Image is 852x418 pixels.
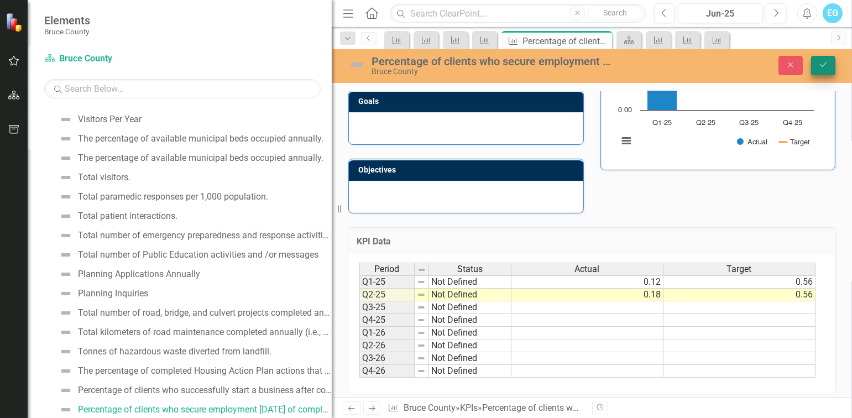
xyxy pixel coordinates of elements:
[618,107,632,114] text: 0.00
[727,264,752,274] span: Target
[429,327,511,339] td: Not Defined
[44,53,182,65] a: Bruce County
[78,134,323,144] div: The percentage of available municipal beds occupied annually.
[44,14,90,27] span: Elements
[78,385,332,395] div: Percentage of clients who successfully start a business after consultations.
[59,248,72,262] img: Not Defined
[56,207,177,225] a: Total patient interactions.
[59,403,72,416] img: Not Defined
[78,250,318,260] div: Total number of Public Education activities and /or messages
[56,362,332,380] a: The percentage of completed Housing Action Plan actions that achieve their stated objectives (e.g...
[56,285,148,302] a: Planning Inquiries
[56,130,323,148] a: The percentage of available municipal beds occupied annually.
[372,67,613,76] div: Bruce County
[588,6,643,21] button: Search
[359,365,415,378] td: Q4-26
[56,169,130,186] a: Total visitors.
[59,151,72,165] img: Not Defined
[417,367,426,375] img: 8DAGhfEEPCf229AAAAAElFTkSuQmCC
[6,13,25,32] img: ClearPoint Strategy
[56,149,323,167] a: The percentage of available municipal beds occupied annually.
[78,153,323,163] div: The percentage of available municipal beds occupied annually.
[417,341,426,350] img: 8DAGhfEEPCf229AAAAAElFTkSuQmCC
[78,327,332,337] div: Total kilometers of road maintenance completed annually (i.e., shoulder gravel application).
[59,190,72,203] img: Not Defined
[44,27,90,36] small: Bruce County
[359,314,415,327] td: Q4-25
[59,287,72,300] img: Not Defined
[682,7,759,20] div: Jun-25
[417,328,426,337] img: 8DAGhfEEPCf229AAAAAElFTkSuQmCC
[78,211,177,221] div: Total patient interactions.
[511,275,663,289] td: 0.12
[739,119,759,127] text: Q3-25
[429,314,511,327] td: Not Defined
[696,119,715,127] text: Q2-25
[78,405,332,415] div: Percentage of clients who secure employment [DATE] of completing their Employment Action Plan.
[417,278,426,286] img: 8DAGhfEEPCf229AAAAAElFTkSuQmCC
[737,138,767,146] button: Show Actual
[56,188,268,206] a: Total paramedic responses per 1,000 population.
[522,34,609,48] div: Percentage of clients who secure employment [DATE] of completing their Employment Action Plan.
[357,237,827,247] h3: KPI Data
[604,8,628,17] span: Search
[56,323,332,341] a: Total kilometers of road maintenance completed annually (i.e., shoulder gravel application).
[56,227,332,244] a: Total number of emergency preparedness and response activities (drills, training, etc.) completed...
[375,264,400,274] span: Period
[59,268,72,281] img: Not Defined
[59,326,72,339] img: Not Defined
[358,166,578,174] h3: Objectives
[359,339,415,352] td: Q2-26
[56,382,332,399] a: Percentage of clients who successfully start a business after consultations.
[59,210,72,223] img: Not Defined
[429,289,511,301] td: Not Defined
[823,3,843,23] div: EG
[417,354,426,363] img: 8DAGhfEEPCf229AAAAAElFTkSuQmCC
[429,352,511,365] td: Not Defined
[59,384,72,397] img: Not Defined
[780,138,810,146] button: Show Target
[575,264,600,274] span: Actual
[429,365,511,378] td: Not Defined
[359,289,415,301] td: Q2-25
[388,402,583,415] div: » »
[78,308,332,318] div: Total number of road, bridge, and culvert projects completed annually.
[511,289,663,301] td: 0.18
[59,364,72,378] img: Not Defined
[78,269,200,279] div: Planning Applications Annually
[429,339,511,352] td: Not Defined
[678,3,763,23] button: Jun-25
[59,306,72,320] img: Not Defined
[417,290,426,299] img: 8DAGhfEEPCf229AAAAAElFTkSuQmCC
[56,304,332,322] a: Total number of road, bridge, and culvert projects completed annually.
[59,229,72,242] img: Not Defined
[59,345,72,358] img: Not Defined
[404,403,456,413] a: Bruce County
[56,343,271,360] a: Tonnes of hazardous waste diverted from landfill.
[359,275,415,289] td: Q1-25
[372,55,613,67] div: Percentage of clients who secure employment [DATE] of completing their Employment Action Plan.
[78,289,148,299] div: Planning Inquiries
[429,301,511,314] td: Not Defined
[359,327,415,339] td: Q1-26
[78,366,332,376] div: The percentage of completed Housing Action Plan actions that achieve their stated objectives (e.g...
[647,88,677,110] path: Q1-25, 0.115. Actual.
[59,171,72,184] img: Not Defined
[56,265,200,283] a: Planning Applications Annually
[78,231,332,241] div: Total number of emergency preparedness and response activities (drills, training, etc.) completed...
[59,113,72,126] img: Not Defined
[417,303,426,312] img: 8DAGhfEEPCf229AAAAAElFTkSuQmCC
[348,56,366,74] img: Not Defined
[417,316,426,325] img: 8DAGhfEEPCf229AAAAAElFTkSuQmCC
[390,4,646,23] input: Search ClearPoint...
[44,79,321,98] input: Search Below...
[78,192,268,202] div: Total paramedic responses per 1,000 population.
[460,403,478,413] a: KPIs
[663,289,816,301] td: 0.56
[59,132,72,145] img: Not Defined
[783,119,802,127] text: Q4-25
[56,246,318,264] a: Total number of Public Education activities and /or messages
[429,275,511,289] td: Not Defined
[417,265,426,274] img: 8DAGhfEEPCf229AAAAAElFTkSuQmCC
[652,119,671,127] text: Q1-25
